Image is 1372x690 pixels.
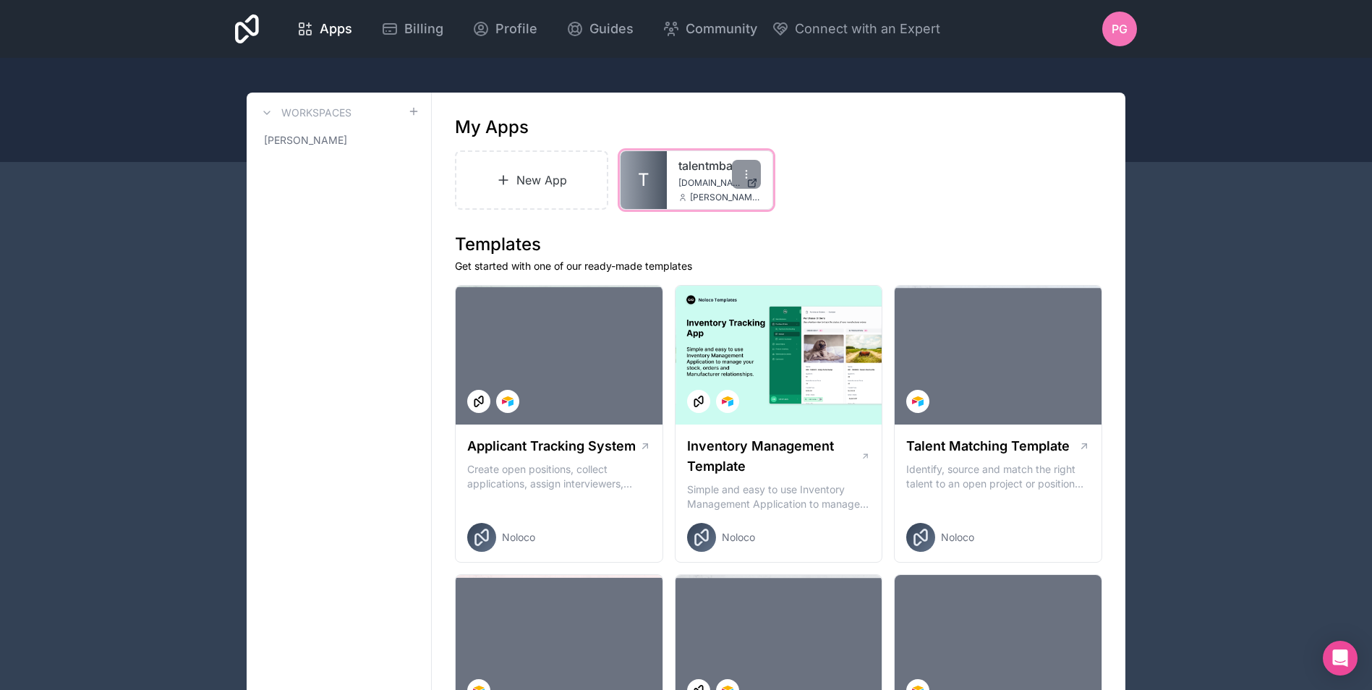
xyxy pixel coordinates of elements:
span: [PERSON_NAME] [264,133,347,148]
div: Open Intercom Messenger [1323,641,1358,676]
span: Noloco [941,530,974,545]
a: Community [651,13,769,45]
h1: My Apps [455,116,529,139]
span: Guides [589,19,634,39]
a: Guides [555,13,645,45]
a: [DOMAIN_NAME] [678,177,761,189]
span: [DOMAIN_NAME] [678,177,741,189]
h1: Inventory Management Template [687,436,861,477]
a: Workspaces [258,104,351,122]
p: Identify, source and match the right talent to an open project or position with our Talent Matchi... [906,462,1090,491]
img: Airtable Logo [722,396,733,407]
span: Connect with an Expert [795,19,940,39]
h1: Applicant Tracking System [467,436,636,456]
img: Airtable Logo [912,396,924,407]
p: Create open positions, collect applications, assign interviewers, centralise candidate feedback a... [467,462,651,491]
span: Community [686,19,757,39]
span: Apps [320,19,352,39]
span: Noloco [722,530,755,545]
span: T [638,169,649,192]
span: [PERSON_NAME][EMAIL_ADDRESS][DOMAIN_NAME] [690,192,761,203]
a: Apps [285,13,364,45]
h1: Templates [455,233,1102,256]
a: New App [455,150,608,210]
span: Profile [495,19,537,39]
h1: Talent Matching Template [906,436,1070,456]
p: Simple and easy to use Inventory Management Application to manage your stock, orders and Manufact... [687,482,871,511]
span: Noloco [502,530,535,545]
span: Billing [404,19,443,39]
a: Profile [461,13,549,45]
a: talentmba [678,157,761,174]
a: Billing [370,13,455,45]
span: PG [1112,20,1128,38]
h3: Workspaces [281,106,351,120]
a: [PERSON_NAME] [258,127,419,153]
p: Get started with one of our ready-made templates [455,259,1102,273]
a: T [621,151,667,209]
img: Airtable Logo [502,396,514,407]
button: Connect with an Expert [772,19,940,39]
